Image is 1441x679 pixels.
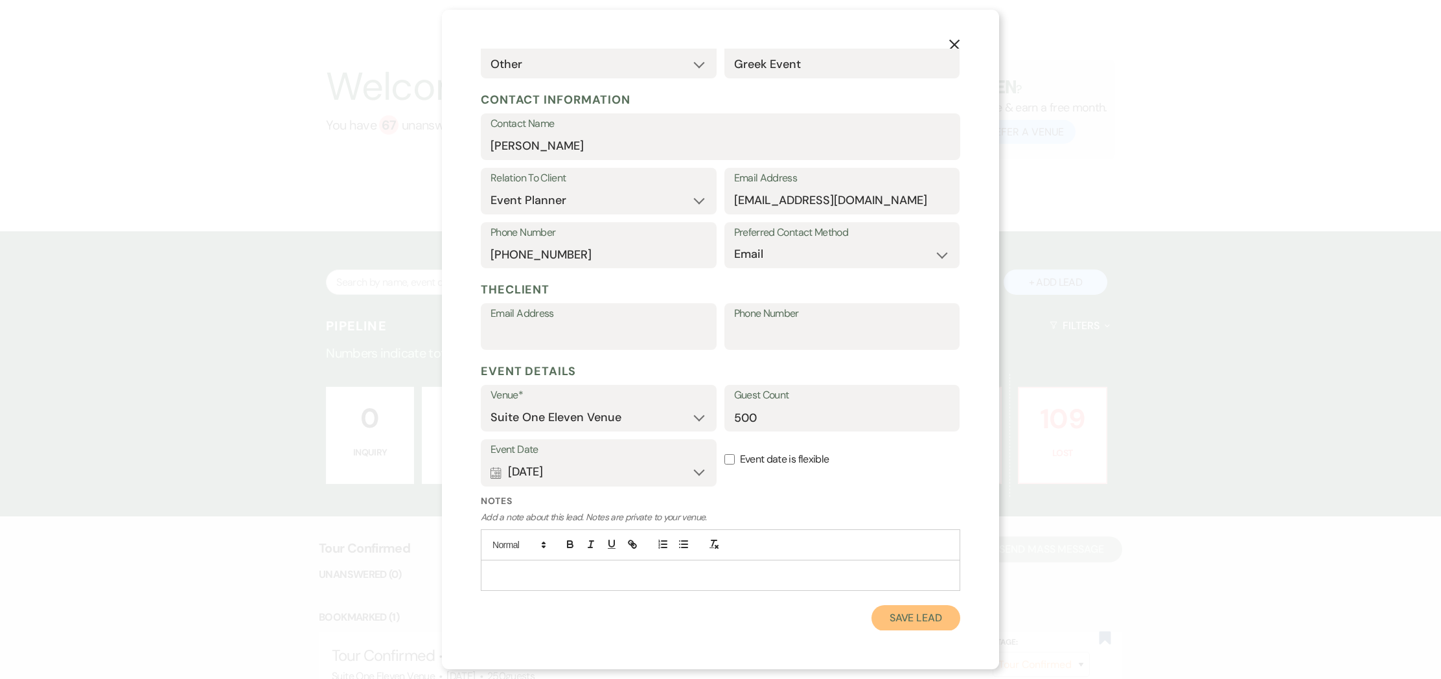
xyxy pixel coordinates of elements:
label: Phone Number [734,305,951,323]
label: Phone Number [490,224,707,242]
label: Venue* [490,386,707,405]
h5: The Client [481,280,960,299]
input: Event date is flexible [724,454,735,465]
label: Email Address [490,305,707,323]
p: Add a note about this lead. Notes are private to your venue. [481,511,960,524]
label: Notes [481,494,960,508]
label: Contact Name [490,115,951,133]
label: Relation To Client [490,169,707,188]
label: Email Address [734,169,951,188]
label: Event date is flexible [724,439,960,480]
label: Guest Count [734,386,951,405]
button: Save Lead [871,605,960,631]
label: Preferred Contact Method [734,224,951,242]
button: [DATE] [490,459,707,485]
label: Event Date [490,441,707,459]
input: First and Last Name [490,133,951,159]
h5: Contact Information [481,90,960,109]
h5: Event Details [481,362,960,381]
